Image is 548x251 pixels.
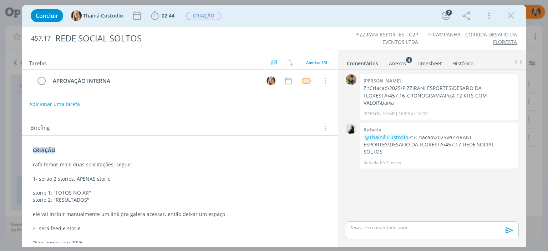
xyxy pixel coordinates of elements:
[33,196,326,204] p: storie 2: "RESULTADOS"
[33,211,326,218] p: ele vai incluir manualmente um link pra galera acessar, então deixar um espaço
[364,160,379,166] p: Rafaela
[33,225,326,232] p: 2- será feed e storie
[416,57,442,67] a: Timesheet
[31,9,63,22] button: Concluir
[364,126,381,133] b: Rafaela
[33,147,55,154] strong: CRIAÇÃO
[267,76,275,85] img: T
[30,124,50,133] span: Briefing
[446,10,452,16] div: 2
[380,160,401,166] span: há 3 horas
[346,57,379,67] a: Comentários
[31,35,51,42] span: 457.17
[33,189,326,196] p: storie 1: "FOTOS NO AR"
[355,31,418,45] a: PIZZIRANI ESPORTES - G2P EVENTOS LTDA
[36,13,58,19] span: Concluir
[52,30,311,47] div: REDE SOCIAL SOLTOS
[71,10,123,21] button: TThainá Custodio
[83,13,123,18] span: Thainá Custodio
[33,175,326,182] p: 1- serão 2 stories, APENAS storie
[306,60,327,65] span: Abertas 1/3
[389,60,406,67] div: Anexos
[22,5,526,247] div: dialog
[433,31,517,45] a: CAMPANHA - CORRIDA DESAFIO DA FLORESTA
[186,11,222,20] button: CRIAÇÃO
[364,77,401,84] b: [PERSON_NAME]
[162,12,174,19] span: 02:44
[406,57,412,63] sup: 4
[288,59,293,66] img: arrow-down-up.svg
[50,76,260,85] div: APROVAÇÃO INTERNA
[399,111,428,117] span: 16/05 às 16:37
[452,57,474,67] a: Histórico
[149,10,176,21] button: 02:44
[186,12,221,20] span: CRIAÇÃO
[364,85,514,106] p: Z:\Criacao\2025\PIZZIRANI ESPORTES\DESAFIO DA FLORESTA\457.16_CRONOGRAMA\Post 12 KITS COM VALOR\b...
[346,123,356,134] img: R
[33,161,326,168] p: rafa temos mais duas solicitações, segue:
[364,111,397,117] p: [PERSON_NAME]
[364,134,514,156] p: Z:\Criacao\2025\PIZZIRANI ESPORTES\DESAFIO DA FLORESTA\457.17_REDE SOCIAL SOLTOS
[266,75,276,86] button: T
[71,10,82,21] img: T
[33,239,326,246] p: "Nos vemos em 2026
[365,134,408,141] span: @Thainá Custodio
[29,58,47,67] span: Tarefas
[440,10,452,21] button: 2
[346,74,356,85] img: A
[29,98,80,111] button: Adicionar uma tarefa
